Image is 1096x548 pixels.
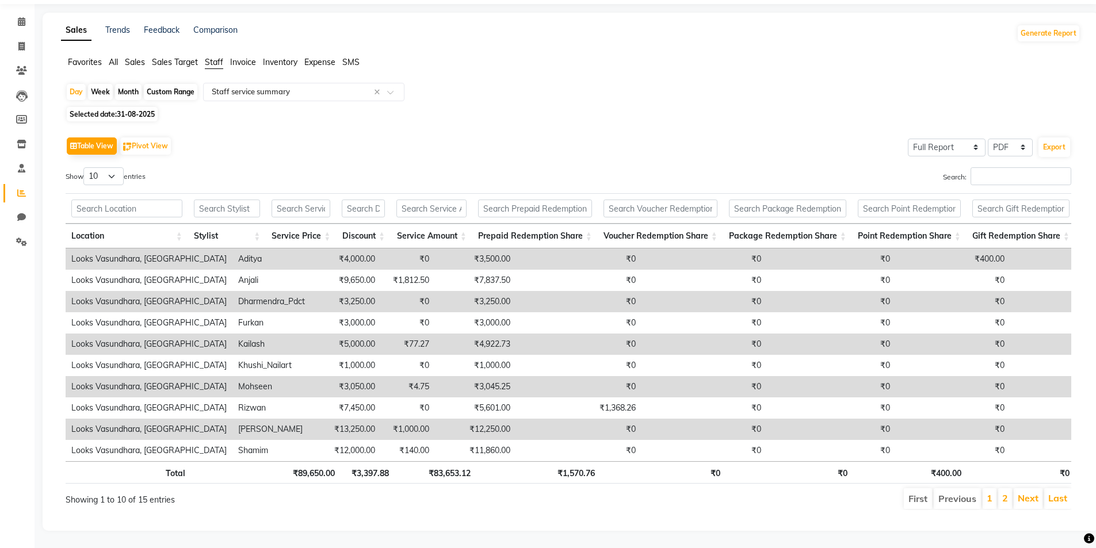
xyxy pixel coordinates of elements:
[311,419,381,440] td: ₹13,250.00
[232,270,311,291] td: Anjali
[987,492,992,504] a: 1
[516,376,641,397] td: ₹0
[68,57,102,67] span: Favorites
[896,397,1010,419] td: ₹0
[67,84,86,100] div: Day
[896,270,1010,291] td: ₹0
[972,200,1070,217] input: Search Gift Redemption Share
[729,200,846,217] input: Search Package Redemption Share
[896,334,1010,355] td: ₹0
[896,291,1010,312] td: ₹0
[516,248,641,270] td: ₹0
[601,461,726,484] th: ₹0
[270,461,340,484] th: ₹89,650.00
[896,312,1010,334] td: ₹0
[311,334,381,355] td: ₹5,000.00
[232,397,311,419] td: Rizwan
[205,57,223,67] span: Staff
[516,270,641,291] td: ₹0
[896,248,1010,270] td: ₹400.00
[516,440,641,461] td: ₹0
[230,57,256,67] span: Invoice
[66,461,191,484] th: Total
[83,167,124,185] select: Showentries
[943,167,1071,185] label: Search:
[767,270,896,291] td: ₹0
[472,224,598,248] th: Prepaid Redemption Share: activate to sort column ascending
[66,487,475,506] div: Showing 1 to 10 of 15 entries
[858,200,961,217] input: Search Point Redemption Share
[641,312,767,334] td: ₹0
[336,224,391,248] th: Discount: activate to sort column ascending
[1018,492,1038,504] a: Next
[263,57,297,67] span: Inventory
[66,440,232,461] td: Looks Vasundhara, [GEOGRAPHIC_DATA]
[67,107,158,121] span: Selected date:
[66,397,232,419] td: Looks Vasundhara, [GEOGRAPHIC_DATA]
[967,461,1075,484] th: ₹0
[311,291,381,312] td: ₹3,250.00
[232,376,311,397] td: Mohseen
[144,84,197,100] div: Custom Range
[311,397,381,419] td: ₹7,450.00
[435,397,516,419] td: ₹5,601.00
[435,291,516,312] td: ₹3,250.00
[641,334,767,355] td: ₹0
[381,355,435,376] td: ₹0
[311,440,381,461] td: ₹12,000.00
[641,248,767,270] td: ₹0
[232,312,311,334] td: Furkan
[105,25,130,35] a: Trends
[435,440,516,461] td: ₹11,860.00
[66,376,232,397] td: Looks Vasundhara, [GEOGRAPHIC_DATA]
[67,137,117,155] button: Table View
[66,334,232,355] td: Looks Vasundhara, [GEOGRAPHIC_DATA]
[120,137,171,155] button: Pivot View
[381,397,435,419] td: ₹0
[896,355,1010,376] td: ₹0
[476,461,600,484] th: ₹1,570.76
[272,200,330,217] input: Search Service Price
[852,224,967,248] th: Point Redemption Share: activate to sort column ascending
[641,376,767,397] td: ₹0
[311,248,381,270] td: ₹4,000.00
[641,291,767,312] td: ₹0
[144,25,180,35] a: Feedback
[194,200,261,217] input: Search Stylist
[232,355,311,376] td: Khushi_Nailart
[374,86,384,98] span: Clear all
[381,248,435,270] td: ₹0
[66,312,232,334] td: Looks Vasundhara, [GEOGRAPHIC_DATA]
[66,355,232,376] td: Looks Vasundhara, [GEOGRAPHIC_DATA]
[381,334,435,355] td: ₹77.27
[395,461,476,484] th: ₹83,653.12
[232,248,311,270] td: Aditya
[516,312,641,334] td: ₹0
[516,419,641,440] td: ₹0
[266,224,336,248] th: Service Price: activate to sort column ascending
[66,291,232,312] td: Looks Vasundhara, [GEOGRAPHIC_DATA]
[641,440,767,461] td: ₹0
[341,461,395,484] th: ₹3,397.88
[61,20,91,41] a: Sales
[1038,137,1070,157] button: Export
[311,270,381,291] td: ₹9,650.00
[71,200,182,217] input: Search Location
[435,355,516,376] td: ₹1,000.00
[66,270,232,291] td: Looks Vasundhara, [GEOGRAPHIC_DATA]
[381,291,435,312] td: ₹0
[152,57,198,67] span: Sales Target
[311,312,381,334] td: ₹3,000.00
[311,376,381,397] td: ₹3,050.00
[767,355,896,376] td: ₹0
[1048,492,1067,504] a: Last
[123,143,132,151] img: pivot.png
[896,376,1010,397] td: ₹0
[641,397,767,419] td: ₹0
[381,440,435,461] td: ₹140.00
[516,334,641,355] td: ₹0
[304,57,335,67] span: Expense
[435,312,516,334] td: ₹3,000.00
[641,419,767,440] td: ₹0
[767,440,896,461] td: ₹0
